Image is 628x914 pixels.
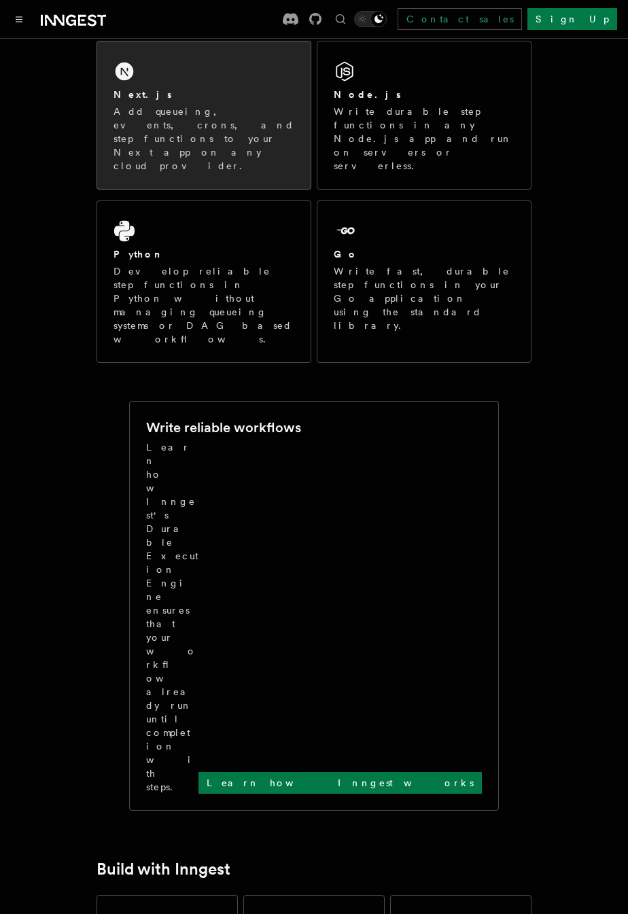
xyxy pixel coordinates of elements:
p: Learn how Inngest works [207,776,474,790]
a: PythonDevelop reliable step functions in Python without managing queueing systems or DAG based wo... [97,200,311,363]
p: Write durable step functions in any Node.js app and run on servers or serverless. [334,105,514,173]
a: Node.jsWrite durable step functions in any Node.js app and run on servers or serverless. [317,41,531,190]
h2: Python [114,247,164,261]
p: Add queueing, events, crons, and step functions to your Next app on any cloud provider. [114,105,294,173]
button: Toggle dark mode [354,11,387,27]
p: Write fast, durable step functions in your Go application using the standard library. [334,264,514,332]
h2: Next.js [114,88,172,101]
button: Toggle navigation [11,11,27,27]
p: Learn how Inngest's Durable Execution Engine ensures that your workflow already run until complet... [146,440,198,794]
a: Sign Up [527,8,617,30]
h2: Go [334,247,358,261]
a: Contact sales [398,8,522,30]
h2: Node.js [334,88,401,101]
p: Develop reliable step functions in Python without managing queueing systems or DAG based workflows. [114,264,294,346]
a: GoWrite fast, durable step functions in your Go application using the standard library. [317,200,531,363]
h2: Write reliable workflows [146,418,301,437]
button: Find something... [332,11,349,27]
a: Next.jsAdd queueing, events, crons, and step functions to your Next app on any cloud provider. [97,41,311,190]
a: Learn how Inngest works [198,772,482,794]
a: Build with Inngest [97,860,230,879]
